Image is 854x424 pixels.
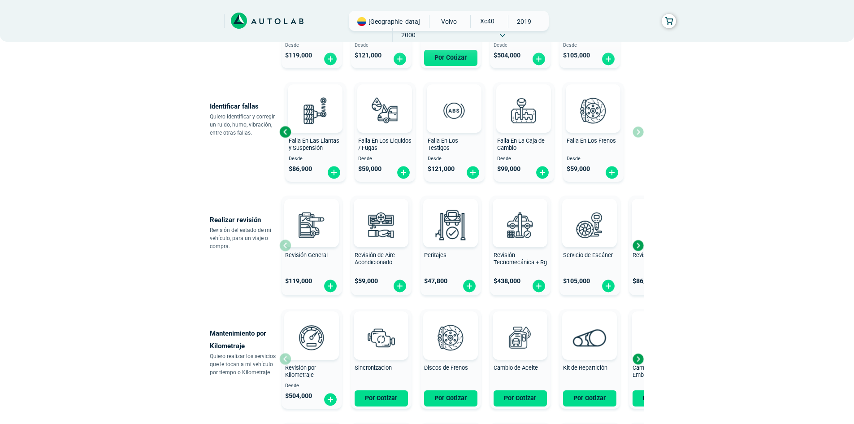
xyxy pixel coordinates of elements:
span: Revisión por Kilometraje [285,364,316,379]
img: AD0BCuuxAAAAAElFTkSuQmCC [580,86,607,113]
p: Identificar fallas [210,100,279,113]
button: Falla En Los Liquidos / Fugas Desde $59,000 [355,82,415,182]
span: $ 121,000 [355,52,381,59]
span: Desde [285,383,338,389]
button: Sincronizacion Por Cotizar [351,309,412,409]
img: AD0BCuuxAAAAAElFTkSuQmCC [298,313,325,340]
span: $ 99,000 [497,165,520,173]
img: AD0BCuuxAAAAAElFTkSuQmCC [507,313,533,340]
span: $ 86,900 [289,165,312,173]
span: Desde [289,156,342,162]
span: $ 504,000 [285,392,312,400]
img: diagnostic_suspension-v3.svg [295,91,335,130]
img: sincronizacion-v3.svg [361,318,401,357]
button: Falla En Los Testigos Desde $121,000 [424,82,485,182]
img: revision_general-v3.svg [292,205,331,245]
img: AD0BCuuxAAAAAElFTkSuQmCC [576,201,603,227]
img: AD0BCuuxAAAAAElFTkSuQmCC [437,313,464,340]
button: Revisión de Batería $86,900 [629,196,689,295]
img: peritaje-v3.svg [431,205,470,245]
img: fi_plus-circle2.svg [462,279,477,293]
img: diagnostic_caja-de-cambios-v3.svg [504,91,543,130]
img: fi_plus-circle2.svg [323,393,338,407]
span: Sincronizacion [355,364,392,371]
span: Kit de Repartición [563,364,607,371]
img: AD0BCuuxAAAAAElFTkSuQmCC [510,86,537,113]
span: $ 105,000 [563,277,590,285]
span: Desde [497,156,551,162]
button: Falla En Los Frenos Desde $59,000 [563,82,624,182]
img: diagnostic_gota-de-sangre-v3.svg [365,91,404,130]
span: Falla En Los Testigos [428,137,458,152]
button: Por Cotizar [355,390,408,407]
span: Revisión de Batería [633,252,681,258]
span: VOLVO [433,15,465,28]
button: Por Cotizar [633,390,686,407]
img: AD0BCuuxAAAAAElFTkSuQmCC [507,201,533,227]
span: [GEOGRAPHIC_DATA] [368,17,420,26]
img: fi_plus-circle2.svg [601,52,616,66]
button: Revisión General $119,000 [282,196,342,295]
img: correa_de_reparticion-v3.svg [573,329,607,346]
button: Discos de Frenos Por Cotizar [420,309,481,409]
span: $ 119,000 [285,52,312,59]
div: Next slide [631,352,645,366]
span: Peritajes [424,252,447,258]
button: Peritajes $47,800 [420,196,481,295]
p: Revisión del estado de mi vehículo, para un viaje o compra. [210,226,279,250]
p: Realizar revisión [210,214,279,226]
span: $ 438,000 [494,277,520,285]
img: AD0BCuuxAAAAAElFTkSuQmCC [368,313,394,340]
span: Falla En Los Liquidos / Fugas [358,137,412,152]
span: Cambio de Aceite [494,364,538,371]
img: cambio_bateria-v3.svg [639,205,679,245]
span: $ 105,000 [563,52,590,59]
p: Quiero identificar y corregir un ruido, humo, vibración, entre otras fallas. [210,113,279,137]
img: AD0BCuuxAAAAAElFTkSuQmCC [437,201,464,227]
img: Flag of COLOMBIA [357,17,366,26]
span: 2019 [508,15,540,28]
div: Previous slide [278,125,292,139]
span: XC40 [471,15,503,27]
img: AD0BCuuxAAAAAElFTkSuQmCC [371,86,398,113]
span: Desde [358,156,412,162]
img: diagnostic_diagnostic_abs-v3.svg [434,91,474,130]
span: Desde [563,43,616,48]
img: fi_plus-circle2.svg [393,52,407,66]
img: fi_plus-circle2.svg [532,279,546,293]
span: Discos de Frenos [424,364,468,371]
img: cambio_de_aceite-v3.svg [500,318,540,357]
img: fi_plus-circle2.svg [396,166,411,179]
p: Mantenimiento por Kilometraje [210,327,279,352]
span: Revisión General [285,252,328,258]
span: Desde [428,156,481,162]
button: Por Cotizar [563,390,616,407]
span: 2000 [393,28,425,42]
button: Servicio de Escáner $105,000 [559,196,620,295]
span: Desde [494,43,547,48]
span: Revisión Tecnomecánica + Rg [494,252,547,266]
img: revision_tecno_mecanica-v3.svg [500,205,540,245]
img: AD0BCuuxAAAAAElFTkSuQmCC [441,86,468,113]
span: Revisión de Aire Acondicionado [355,252,395,266]
span: Cambio de Kit de Embrague [633,364,675,379]
span: $ 119,000 [285,277,312,285]
img: fi_plus-circle2.svg [327,166,341,179]
span: $ 59,000 [358,165,381,173]
button: Revisión por Kilometraje Desde $504,000 [282,309,342,409]
img: escaner-v3.svg [570,205,609,245]
img: fi_plus-circle2.svg [393,279,407,293]
button: Por Cotizar [424,390,477,407]
span: Falla En Los Frenos [567,137,616,144]
span: Falla En La Caja de Cambio [497,137,545,152]
span: $ 47,800 [424,277,447,285]
img: fi_plus-circle2.svg [323,279,338,293]
span: $ 504,000 [494,52,520,59]
img: AD0BCuuxAAAAAElFTkSuQmCC [298,201,325,227]
button: Revisión de Aire Acondicionado $59,000 [351,196,412,295]
img: fi_plus-circle2.svg [605,166,619,179]
button: Falla En Las Llantas y Suspensión Desde $86,900 [285,82,346,182]
button: Por Cotizar [424,50,477,66]
div: Next slide [631,239,645,252]
span: Desde [567,156,620,162]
